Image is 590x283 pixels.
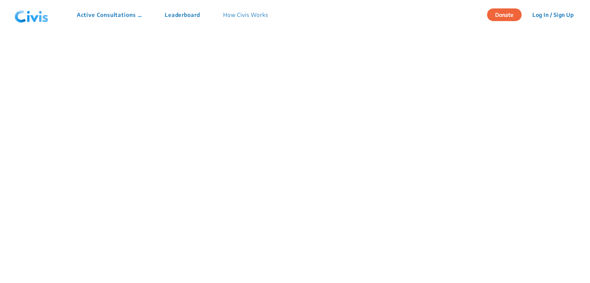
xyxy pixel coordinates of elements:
[165,11,200,19] p: Leaderboard
[527,9,578,21] button: Log In / Sign Up
[77,11,142,19] p: Active Consultations
[487,8,522,21] button: Donate
[12,3,51,26] img: navlogo.png
[223,11,268,19] p: How Civis Works
[487,10,527,18] a: Donate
